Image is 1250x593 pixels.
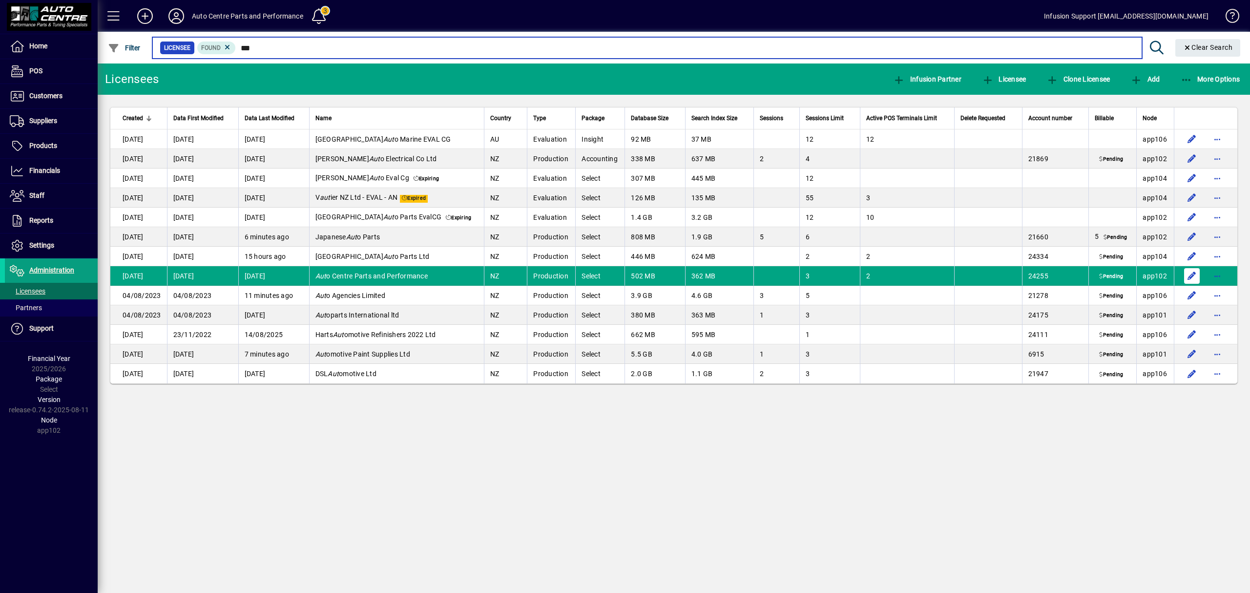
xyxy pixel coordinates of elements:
td: Production [527,325,575,344]
span: Support [29,324,54,332]
td: 2 [860,266,954,286]
td: Select [575,247,625,266]
div: Country [490,113,521,124]
td: Insight [575,129,625,149]
td: 04/08/2023 [167,286,238,305]
span: [GEOGRAPHIC_DATA] o Marine EVAL CG [315,135,451,143]
td: 502 MB [625,266,685,286]
button: Edit [1184,210,1200,225]
td: AU [484,129,527,149]
td: 4.6 GB [685,286,754,305]
span: Data Last Modified [245,113,294,124]
em: Aut [315,272,327,280]
div: Created [123,113,161,124]
td: 637 MB [685,149,754,169]
td: Select [575,325,625,344]
td: 24175 [1022,305,1089,325]
td: 1 [799,325,860,344]
a: Support [5,317,98,341]
span: Account number [1028,113,1072,124]
span: app104.prod.infusionbusinesssoftware.com [1143,174,1167,182]
td: 3 [860,188,954,208]
span: Package [36,375,62,383]
td: [DATE] [167,266,238,286]
span: Node [41,416,57,424]
td: Accounting [575,149,625,169]
button: More options [1209,307,1225,323]
span: Active POS Terminals Limit [866,113,937,124]
div: Infusion Support [EMAIL_ADDRESS][DOMAIN_NAME] [1044,8,1208,24]
td: [DATE] [110,169,167,188]
div: Package [582,113,619,124]
span: Settings [29,241,54,249]
td: 5 [753,227,799,247]
td: NZ [484,344,527,364]
td: 1.4 GB [625,208,685,227]
button: Add [129,7,161,25]
td: 1.9 GB [685,227,754,247]
button: More options [1209,288,1225,303]
button: Edit [1184,151,1200,167]
button: More options [1209,249,1225,264]
td: [DATE] [238,266,309,286]
button: More options [1209,327,1225,342]
span: Pending [1097,332,1125,339]
td: [DATE] [238,364,309,383]
td: 4 [799,149,860,169]
td: 1 [753,305,799,325]
td: NZ [484,169,527,188]
td: 55 [799,188,860,208]
a: Staff [5,184,98,208]
td: 3.9 GB [625,286,685,305]
span: Add [1130,75,1160,83]
span: Licensee [164,43,190,53]
td: 04/08/2023 [110,305,167,325]
td: 6915 [1022,344,1089,364]
button: Edit [1184,327,1200,342]
td: 12 [799,169,860,188]
span: Expired [400,195,428,203]
em: Aut [333,331,344,339]
td: [DATE] [110,188,167,208]
span: app102.prod.infusionbusinesssoftware.com [1143,233,1167,241]
td: NZ [484,305,527,325]
span: app104.prod.infusionbusinesssoftware.com [1143,194,1167,202]
span: Home [29,42,47,50]
span: Licensees [10,287,45,295]
td: [DATE] [110,344,167,364]
span: [GEOGRAPHIC_DATA] o Parts EvalCG [315,213,442,221]
td: 595 MB [685,325,754,344]
td: [DATE] [238,188,309,208]
td: NZ [484,364,527,383]
td: [DATE] [167,149,238,169]
span: Sessions [760,113,783,124]
td: 307 MB [625,169,685,188]
td: [DATE] [110,208,167,227]
td: [DATE] [167,208,238,227]
span: [PERSON_NAME] o Electrical Co Ltd [315,155,437,163]
td: Production [527,227,575,247]
td: Production [527,364,575,383]
em: Aut [383,213,395,221]
td: Select [575,208,625,227]
button: More options [1209,131,1225,147]
td: NZ [484,208,527,227]
td: Select [575,266,625,286]
td: [DATE] [238,208,309,227]
td: [DATE] [110,227,167,247]
em: Aut [383,135,395,143]
td: [DATE] [167,188,238,208]
button: Filter [105,39,143,57]
td: NZ [484,286,527,305]
td: NZ [484,247,527,266]
a: Suppliers [5,109,98,133]
td: 10 [860,208,954,227]
td: [DATE] [167,247,238,266]
span: Clone Licensee [1046,75,1110,83]
div: Name [315,113,478,124]
td: [DATE] [238,129,309,149]
div: Active POS Terminals Limit [866,113,948,124]
span: oparts International ltd [315,311,399,319]
a: Financials [5,159,98,183]
span: POS [29,67,42,75]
